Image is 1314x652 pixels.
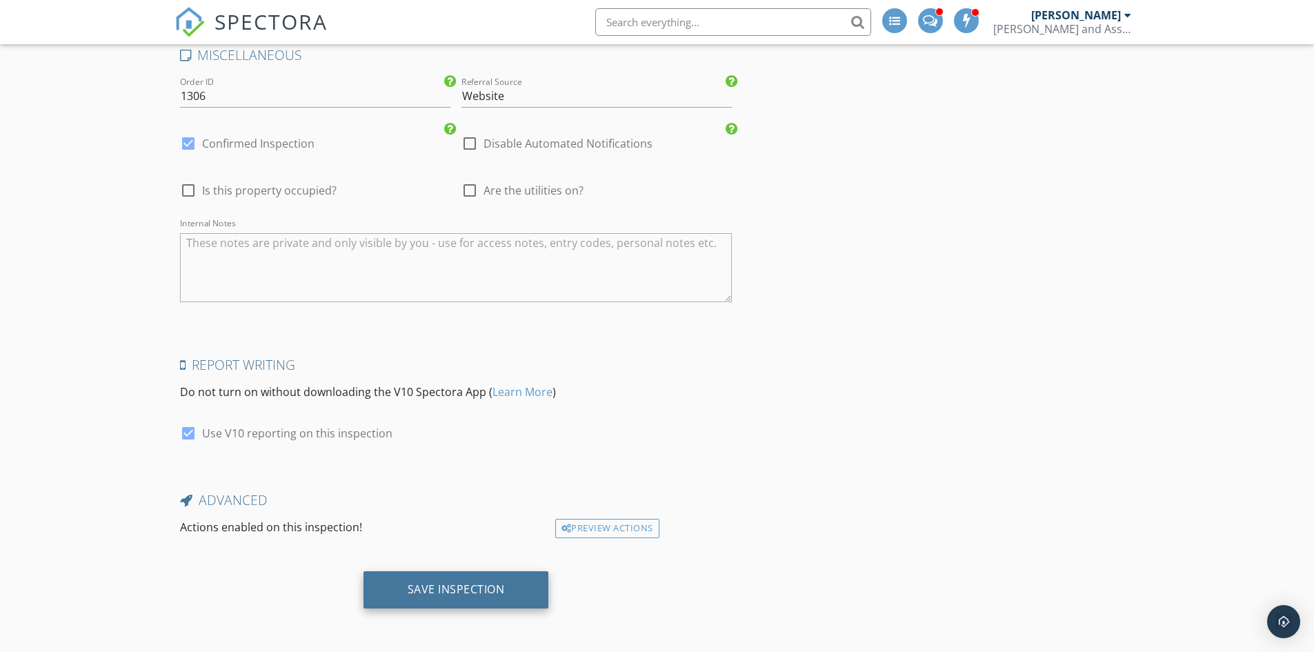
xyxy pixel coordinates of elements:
[215,7,328,36] span: SPECTORA
[408,582,505,596] div: Save Inspection
[180,384,733,400] p: Do not turn on without downloading the V10 Spectora App ( )
[1267,605,1300,638] div: Open Intercom Messenger
[180,46,733,64] h4: MISCELLANEOUS
[202,137,315,150] label: Confirmed Inspection
[180,491,733,509] h4: Advanced
[461,85,732,108] input: Referral Source
[175,7,205,37] img: The Best Home Inspection Software - Spectora
[202,184,337,197] span: Is this property occupied?
[180,233,733,302] textarea: Internal Notes
[180,356,733,374] h4: Report Writing
[175,519,550,538] div: Actions enabled on this inspection!
[202,426,392,440] label: Use V10 reporting on this inspection
[492,384,553,399] a: Learn More
[1031,8,1121,22] div: [PERSON_NAME]
[555,519,659,538] div: Preview Actions
[993,22,1131,36] div: Biller and Associates, L.L.C.
[175,19,328,48] a: SPECTORA
[484,137,653,150] label: Disable Automated Notifications
[595,8,871,36] input: Search everything...
[484,184,584,197] span: Are the utilities on?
